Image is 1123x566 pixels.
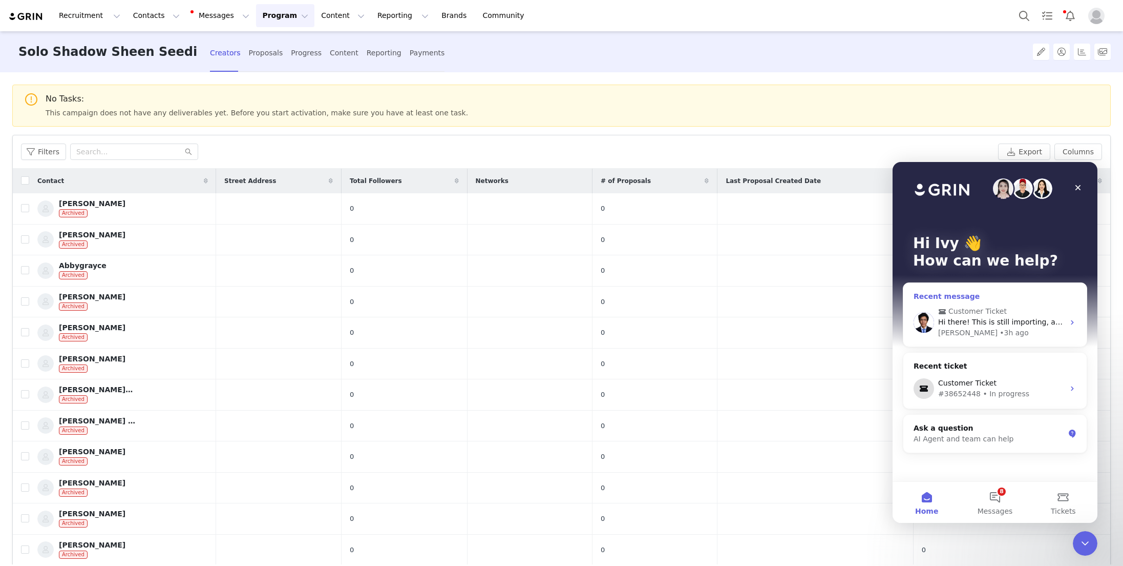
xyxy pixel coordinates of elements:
[1059,4,1082,27] button: Notifications
[37,387,54,403] img: 5d5d18f7-7082-4d8e-a35c-62caf6e3121d--s.jpg
[59,519,88,528] span: Archived
[37,449,54,465] img: 7ecfac51-8af6-4880-9a62-f959047ca55d--s.jpg
[1073,531,1097,556] iframe: Intercom live chat
[185,148,192,155] i: icon: search
[37,199,208,218] a: [PERSON_NAME]Archived
[601,514,605,524] span: 0
[330,39,358,67] div: Content
[8,12,44,22] img: grin logo
[601,176,651,186] span: # of Proposals
[37,293,54,310] img: 3507cee3-0e53-4b70-88fb-9cbabec801b7--s.jpg
[59,302,88,311] span: Archived
[53,4,126,27] button: Recruitment
[37,262,54,279] img: 6dd8706a-e9d2-42d1-9c32-218cdb6cf9f2--s.jpg
[37,479,54,496] img: e2849f28-666d-40a0-8f31-2f6275c59e39--s.jpg
[601,297,605,307] span: 0
[350,359,354,369] span: 0
[46,93,1103,105] span: No Tasks:
[37,541,54,558] img: 99d948e1-11e9-468f-8900-306a6dc804dd--s.jpg
[59,271,88,279] span: Archived
[37,448,208,466] a: [PERSON_NAME]Archived
[11,212,194,241] div: Customer Ticket#38652448 • In progress
[59,333,88,341] span: Archived
[1088,8,1105,24] img: placeholder-profile.jpg
[21,144,66,160] button: Filters
[601,421,605,431] span: 0
[59,551,88,559] span: Archived
[59,457,88,466] span: Archived
[127,4,186,27] button: Contacts
[37,293,208,311] a: [PERSON_NAME]Archived
[37,231,54,248] img: a15c2106-4ea9-4157-be77-faa7920f3462--s.jpg
[37,417,208,435] a: [PERSON_NAME] [PERSON_NAME]Archived
[37,386,208,404] a: [PERSON_NAME][GEOGRAPHIC_DATA]Archived
[46,156,260,164] span: Hi there! This is still importing, are there any updates here?
[410,39,445,67] div: Payments
[601,235,605,245] span: 0
[601,204,605,214] span: 0
[350,421,354,431] span: 0
[210,39,241,67] div: Creators
[315,4,371,27] button: Content
[1082,8,1115,24] button: Profile
[59,324,125,332] div: [PERSON_NAME]
[350,176,402,186] span: Total Followers
[37,511,54,527] img: 4a47f7a5-d66b-4ce7-a79a-6639acda8163--s.jpg
[59,448,125,456] div: [PERSON_NAME]
[601,483,605,493] span: 0
[59,293,125,301] div: [PERSON_NAME]
[137,320,205,361] button: Tickets
[37,261,208,280] a: AbbygrayceArchived
[37,231,208,249] a: [PERSON_NAME]Archived
[435,4,476,27] a: Brands
[59,261,107,270] div: Abbygrayce
[37,355,208,373] a: [PERSON_NAME]Archived
[46,107,1103,118] span: This campaign does not have any deliverables yet. Before you start activation, make sure you have...
[601,328,605,338] span: 0
[59,417,136,425] div: [PERSON_NAME] [PERSON_NAME]
[107,166,136,176] div: • 3h ago
[601,359,605,369] span: 0
[998,144,1050,160] button: Export
[59,489,88,497] span: Archived
[46,216,172,227] div: Customer Ticket
[37,541,208,559] a: [PERSON_NAME]Archived
[46,166,105,176] div: [PERSON_NAME]
[59,240,88,249] span: Archived
[893,162,1097,523] iframe: Intercom live chat
[350,452,354,462] span: 0
[350,514,354,524] span: 0
[37,355,54,372] img: 3e5f111c-4d18-4c40-a27a-0316d65a8fcd--s.jpg
[59,427,88,435] span: Archived
[59,199,125,208] div: [PERSON_NAME]
[25,93,37,106] i: icon: exclamation-circle
[922,545,926,555] span: 0
[1054,144,1102,160] button: Columns
[186,4,256,27] button: Messages
[1013,4,1035,27] button: Search
[176,16,195,35] div: Close
[21,261,172,272] div: Ask a question
[37,417,54,434] img: 127ff523-7fa7-43b4-904f-c5eb3e2d0099--s.jpg
[10,252,195,291] div: Ask a questionAI Agent and team can help
[18,31,198,73] h3: Solo Shadow Sheen Seeding
[476,176,508,186] span: Networks
[601,390,605,400] span: 0
[37,176,64,186] span: Contact
[726,176,821,186] span: Last Proposal Created Date
[68,320,136,361] button: Messages
[291,39,322,67] div: Progress
[601,266,605,276] span: 0
[350,390,354,400] span: 0
[371,4,435,27] button: Reporting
